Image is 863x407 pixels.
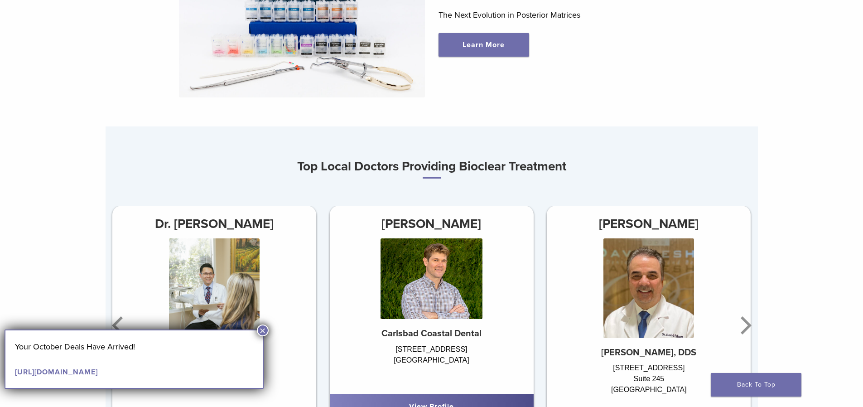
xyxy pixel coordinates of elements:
[169,238,260,338] img: Dr. James Chau
[106,155,758,179] h3: Top Local Doctors Providing Bioclear Treatment
[15,340,253,354] p: Your October Deals Have Arrived!
[735,298,753,353] button: Next
[329,344,533,385] div: [STREET_ADDRESS] [GEOGRAPHIC_DATA]
[257,325,269,336] button: Close
[547,213,751,235] h3: [PERSON_NAME]
[711,373,801,397] a: Back To Top
[603,238,694,338] img: Dr. David Eshom
[110,298,128,353] button: Previous
[439,8,685,22] p: The Next Evolution in Posterior Matrices
[439,33,529,57] a: Learn More
[601,347,696,358] strong: [PERSON_NAME], DDS
[381,328,482,339] strong: Carlsbad Coastal Dental
[547,363,751,403] div: [STREET_ADDRESS] Suite 245 [GEOGRAPHIC_DATA]
[381,238,482,320] img: Dr. Michael Thylin
[112,213,316,235] h3: Dr. [PERSON_NAME]
[15,368,98,377] a: [URL][DOMAIN_NAME]
[329,213,533,235] h3: [PERSON_NAME]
